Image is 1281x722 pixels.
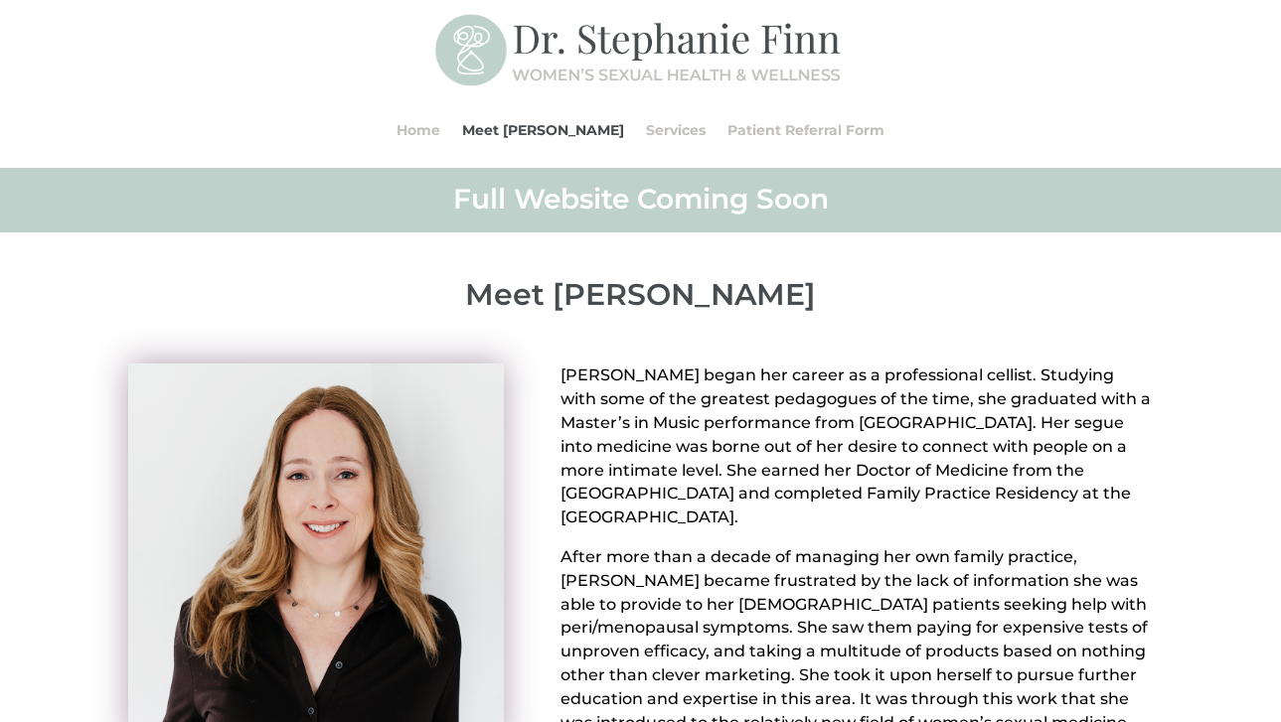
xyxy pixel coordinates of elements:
p: [PERSON_NAME] began her career as a professional cellist. Studying with some of the greatest peda... [560,363,1153,545]
p: Meet [PERSON_NAME] [128,277,1153,313]
a: Services [646,92,706,168]
a: Patient Referral Form [727,92,884,168]
h2: Full Website Coming Soon [128,181,1153,226]
a: Meet [PERSON_NAME] [462,92,624,168]
a: Home [397,92,440,168]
